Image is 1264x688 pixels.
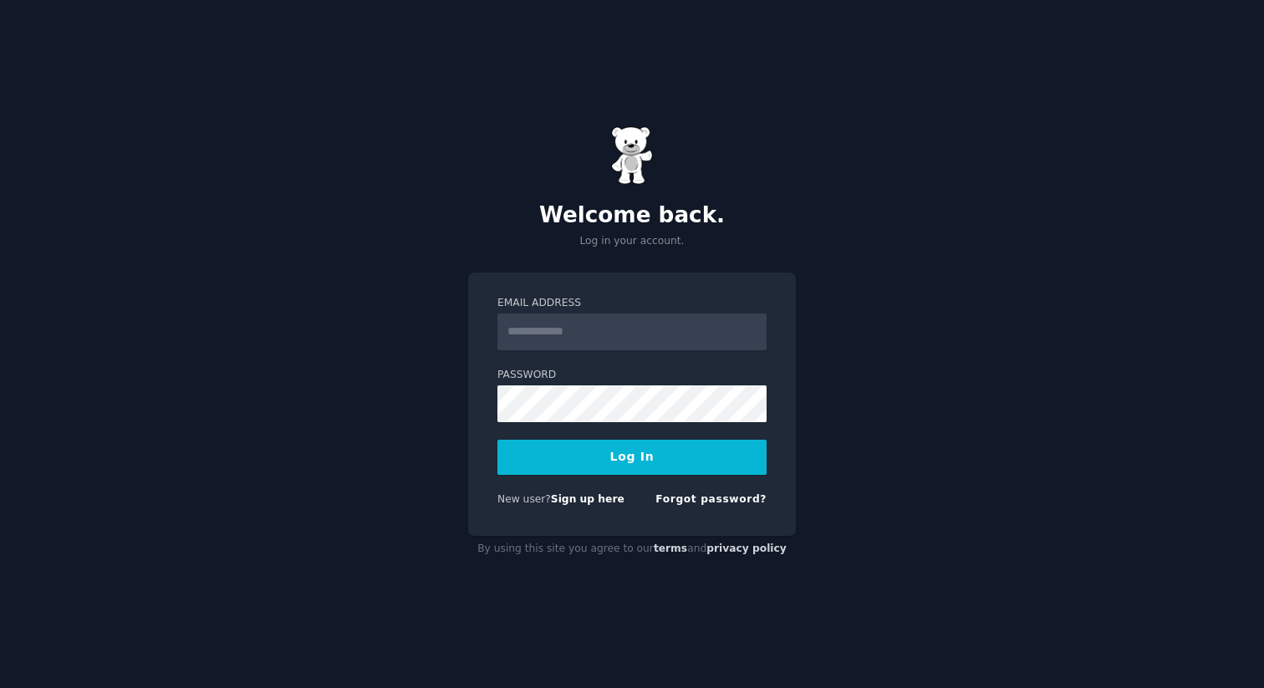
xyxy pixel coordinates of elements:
span: New user? [497,493,551,505]
label: Password [497,368,767,383]
a: terms [654,543,687,554]
p: Log in your account. [468,234,796,249]
h2: Welcome back. [468,202,796,229]
label: Email Address [497,296,767,311]
a: Forgot password? [655,493,767,505]
a: Sign up here [551,493,624,505]
div: By using this site you agree to our and [468,536,796,563]
a: privacy policy [706,543,787,554]
button: Log In [497,440,767,475]
img: Gummy Bear [611,126,653,185]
